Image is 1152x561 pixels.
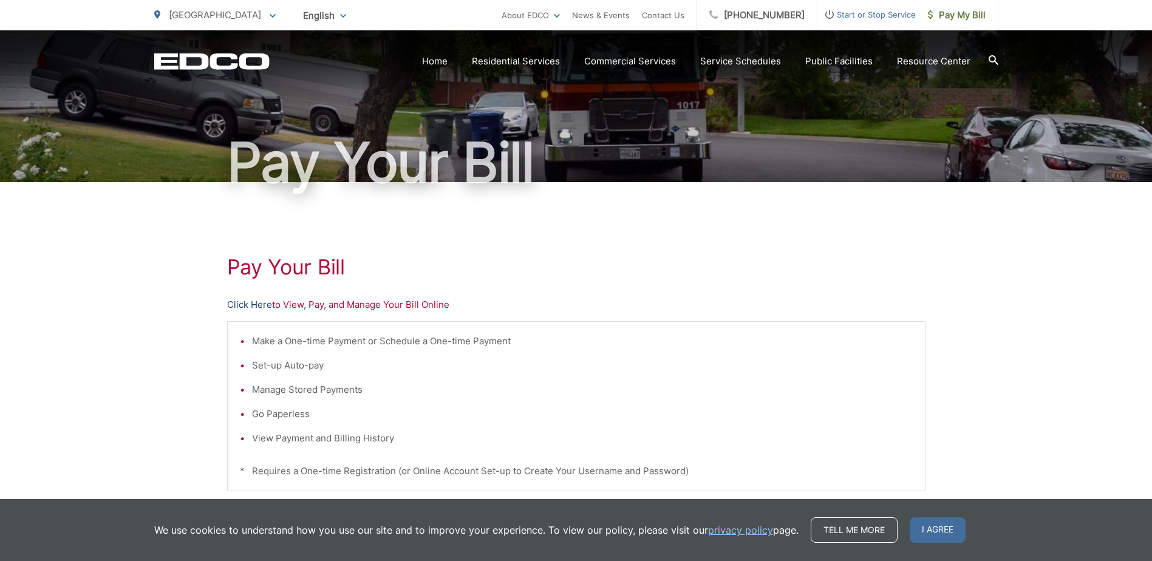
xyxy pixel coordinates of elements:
span: Pay My Bill [928,8,986,22]
a: Click Here [227,297,272,312]
a: Resource Center [897,54,970,69]
p: to View, Pay, and Manage Your Bill Online [227,297,925,312]
a: Contact Us [642,8,684,22]
li: Set-up Auto-pay [252,358,913,373]
p: We use cookies to understand how you use our site and to improve your experience. To view our pol... [154,523,799,537]
span: I agree [910,517,966,543]
li: Manage Stored Payments [252,382,913,397]
li: Make a One-time Payment or Schedule a One-time Payment [252,334,913,348]
a: Public Facilities [805,54,873,69]
li: Go Paperless [252,407,913,421]
h1: Pay Your Bill [154,132,998,193]
span: [GEOGRAPHIC_DATA] [169,9,261,21]
a: About EDCO [502,8,560,22]
a: Commercial Services [584,54,676,69]
li: View Payment and Billing History [252,431,913,446]
p: * Requires a One-time Registration (or Online Account Set-up to Create Your Username and Password) [240,464,913,478]
a: News & Events [572,8,630,22]
a: privacy policy [708,523,773,537]
a: Tell me more [811,517,898,543]
a: Service Schedules [700,54,781,69]
span: English [294,5,355,26]
a: Home [422,54,448,69]
a: Residential Services [472,54,560,69]
h1: Pay Your Bill [227,255,925,279]
a: EDCD logo. Return to the homepage. [154,53,270,70]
